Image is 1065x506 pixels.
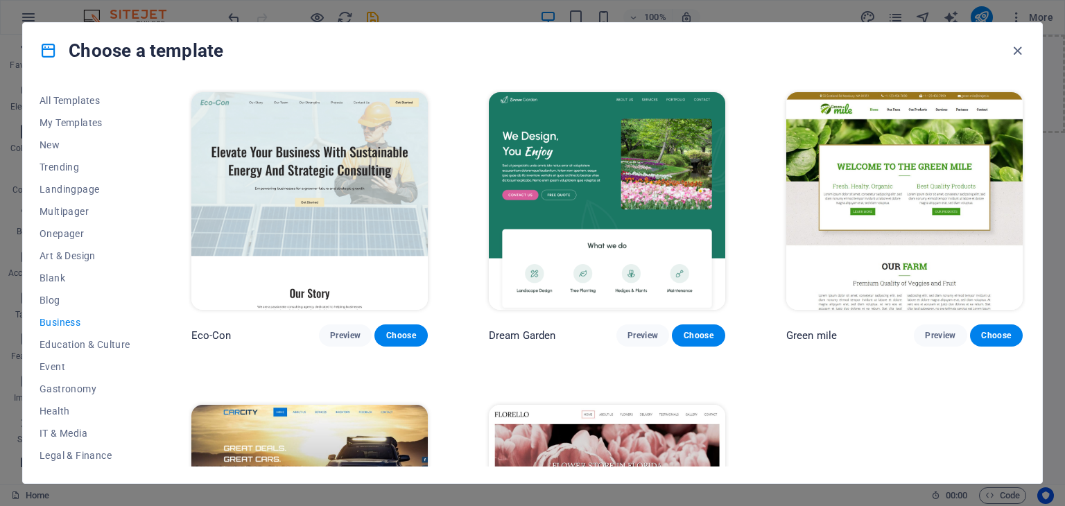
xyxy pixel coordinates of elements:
button: Blank [40,267,130,289]
span: Art & Design [40,250,130,261]
button: Event [40,356,130,378]
span: IT & Media [40,428,130,439]
span: Gastronomy [40,383,130,394]
button: Legal & Finance [40,444,130,466]
h4: Choose a template [40,40,223,62]
button: Trending [40,156,130,178]
span: Blank [40,272,130,283]
button: Multipager [40,200,130,223]
img: Eco-Con [191,92,428,310]
span: Choose [386,330,416,341]
span: Onepager [40,228,130,239]
img: Green mile [786,92,1023,310]
button: New [40,134,130,156]
button: Business [40,311,130,333]
span: Health [40,405,130,417]
span: Education & Culture [40,339,130,350]
span: All Templates [40,95,130,106]
button: All Templates [40,89,130,112]
p: Dream Garden [489,329,556,342]
span: Event [40,361,130,372]
button: Art & Design [40,245,130,267]
span: My Templates [40,117,130,128]
button: My Templates [40,112,130,134]
button: Gastronomy [40,378,130,400]
span: Paste clipboard [504,60,580,80]
span: Choose [683,330,713,341]
span: Landingpage [40,184,130,195]
span: Add elements [430,60,499,80]
span: Preview [925,330,955,341]
button: Landingpage [40,178,130,200]
p: Green mile [786,329,837,342]
span: Legal & Finance [40,450,130,461]
button: Education & Culture [40,333,130,356]
button: Preview [319,324,372,347]
button: Choose [374,324,427,347]
button: Onepager [40,223,130,245]
span: Choose [981,330,1012,341]
span: Preview [330,330,361,341]
span: Preview [627,330,658,341]
button: Choose [970,324,1023,347]
span: Business [40,317,130,328]
span: New [40,139,130,150]
span: Blog [40,295,130,306]
button: Health [40,400,130,422]
img: Dream Garden [489,92,725,310]
button: IT & Media [40,422,130,444]
button: Choose [672,324,725,347]
button: Preview [616,324,669,347]
span: Multipager [40,206,130,217]
button: Blog [40,289,130,311]
p: Eco-Con [191,329,232,342]
button: Preview [914,324,967,347]
span: Trending [40,162,130,173]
